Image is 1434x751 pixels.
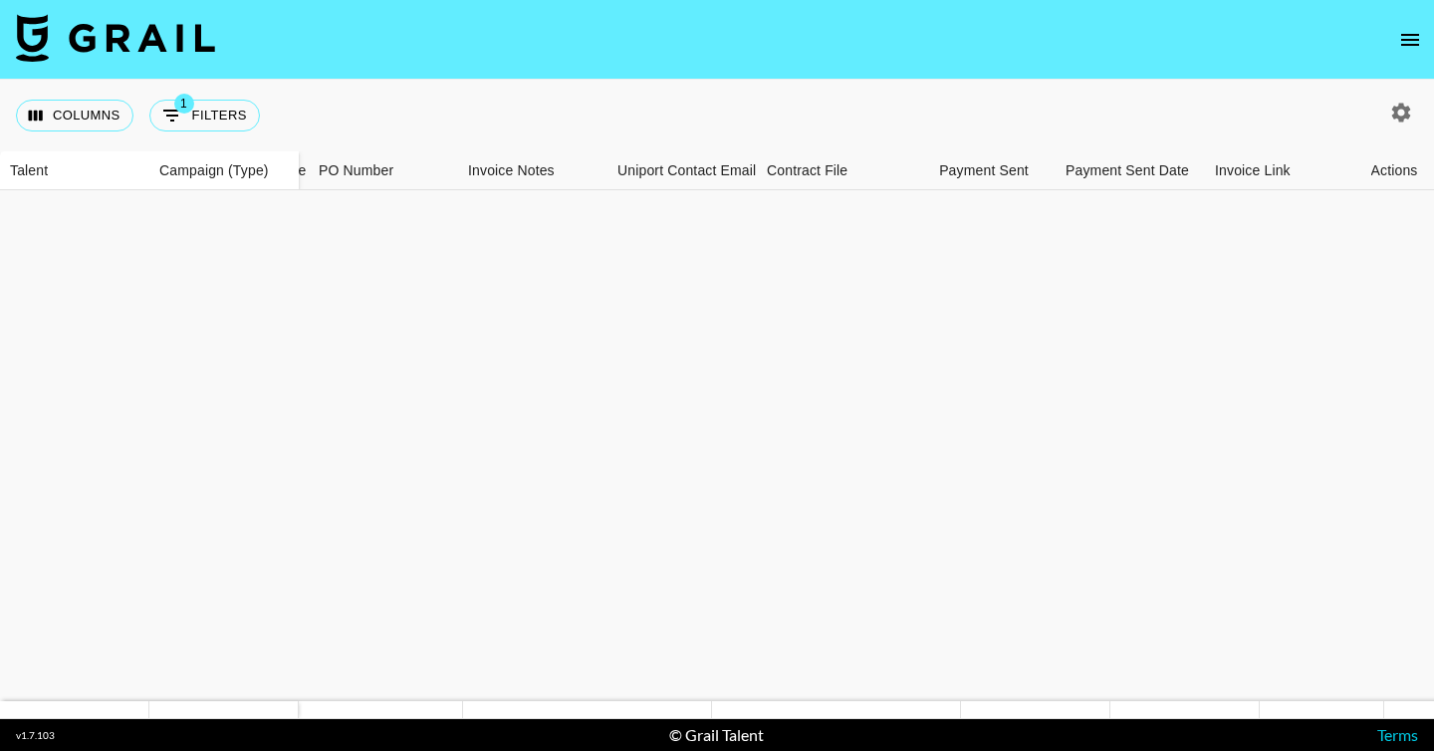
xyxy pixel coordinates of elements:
span: 1 [174,94,194,114]
div: Actions [1371,151,1418,190]
div: Invoice Notes [458,151,607,190]
div: PO Number [319,151,393,190]
div: Payment Sent [939,151,1029,190]
div: Uniport Contact Email [607,151,757,190]
div: Campaign (Type) [159,151,269,190]
div: Contract File [767,151,847,190]
div: Uniport Contact Email [617,151,756,190]
div: Payment Sent [906,151,1056,190]
div: Payment Sent Date [1066,151,1189,190]
div: PO Number [309,151,458,190]
button: Show filters [149,100,260,131]
div: Invoice Link [1215,151,1291,190]
a: Terms [1377,725,1418,744]
div: Contract File [757,151,906,190]
div: Payment Sent Date [1056,151,1205,190]
div: Talent [10,151,48,190]
div: Campaign (Type) [149,151,299,190]
div: Invoice Link [1205,151,1354,190]
div: v 1.7.103 [16,729,55,742]
img: Grail Talent [16,14,215,62]
button: Select columns [16,100,133,131]
div: © Grail Talent [669,725,764,745]
div: Invoice Notes [468,151,555,190]
div: Actions [1354,151,1434,190]
button: open drawer [1390,20,1430,60]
